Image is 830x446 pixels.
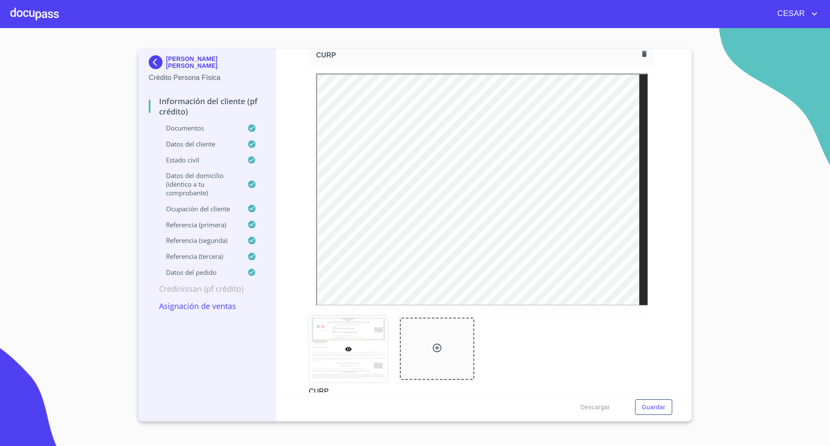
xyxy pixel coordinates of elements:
button: Descargar [577,399,613,415]
button: account of current user [771,7,820,21]
iframe: CURP [316,73,648,306]
p: Datos del cliente [149,140,247,148]
span: CESAR [771,7,809,21]
p: Ocupación del Cliente [149,204,247,213]
p: Crédito Persona Física [149,73,265,83]
p: Estado Civil [149,156,247,164]
div: [PERSON_NAME] [PERSON_NAME] [149,55,265,73]
p: Datos del domicilio (idéntico a tu comprobante) [149,171,247,197]
p: Credinissan (PF crédito) [149,284,265,294]
p: Documentos [149,124,247,132]
span: Guardar [642,402,665,413]
p: Asignación de Ventas [149,301,265,311]
img: Docupass spot blue [149,55,166,69]
button: Guardar [635,399,672,415]
span: Descargar [581,402,610,413]
p: Referencia (tercera) [149,252,247,261]
p: CURP [309,383,387,397]
p: Referencia (primera) [149,220,247,229]
p: Datos del pedido [149,268,247,277]
p: [PERSON_NAME] [PERSON_NAME] [166,55,265,69]
span: CURP [316,51,638,60]
p: Información del cliente (PF crédito) [149,96,265,117]
p: Referencia (segunda) [149,236,247,245]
